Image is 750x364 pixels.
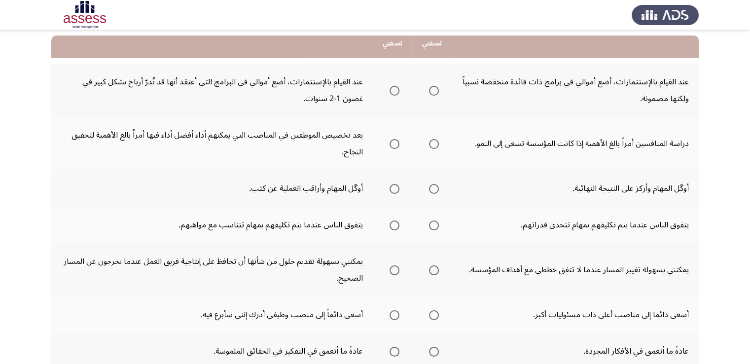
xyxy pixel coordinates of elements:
[386,261,399,278] mat-radio-group: Select an option
[386,217,399,233] mat-radio-group: Select an option
[452,207,699,243] td: يتفوق الناس عندما يتم تكليفهم بمهام تتحدى قدراتهم.
[452,296,699,333] td: أسعى دائما إلى مناصب أعلى ذات مسئوليات أكبر.
[425,261,439,278] mat-radio-group: Select an option
[386,82,399,99] mat-radio-group: Select an option
[425,343,439,360] mat-radio-group: Select an option
[452,170,699,207] td: أوكّل المهام وأركز على النتيجة النهائية.
[452,117,699,170] td: دراسة المنافسين أمراً بالغ الأهمية إذا كانت المؤسسة تسعى إلى النمو.
[386,135,399,152] mat-radio-group: Select an option
[51,64,373,117] td: عند القيام بالإستثمارات، أضع أموالي في البرامج التي أعتقد أنها قد تُدرّ أرباح بشكل كبير في غضون 1...
[51,296,373,333] td: أسعى دائماً إلى منصب وظيفي أدرك إنني سأبرع فيه.
[425,135,439,152] mat-radio-group: Select an option
[386,180,399,197] mat-radio-group: Select an option
[386,343,399,360] mat-radio-group: Select an option
[412,30,452,58] th: تصفني
[425,306,439,323] mat-radio-group: Select an option
[425,217,439,233] mat-radio-group: Select an option
[373,30,412,58] th: تصفني
[386,306,399,323] mat-radio-group: Select an option
[425,82,439,99] mat-radio-group: Select an option
[632,1,699,29] img: Assess Talent Management logo
[452,243,699,296] td: يمكنني بسهولة تغيير المسار عندما لا تتفق خططي مع أهداف المؤسسة.
[51,117,373,170] td: يعد تخصيص الموظفين في المناصب التي يمكنهم أداء أفضل أداء فيها أمراً بالغ الأهمية لتحقيق النجاح.
[452,64,699,117] td: عند القيام بالإستثمارات، أضع أموالي في برامج ذات فائدة منخفضة نسبياً ولكنها مضمونة.
[51,243,373,296] td: يمكنني بسهولة تقديم حلول من شأنها أن تحافظ على إنتاجية فريق العمل عندما يخرجون عن المسار الصحيح.
[51,170,373,207] td: أوكّل المهام وأراقب العملية عن كثب.
[425,180,439,197] mat-radio-group: Select an option
[51,1,118,29] img: Assessment logo of Potentiality Assessment
[51,207,373,243] td: يتفوق الناس عندما يتم تكليفهم بمهام تتناسب مع مواهبهم.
